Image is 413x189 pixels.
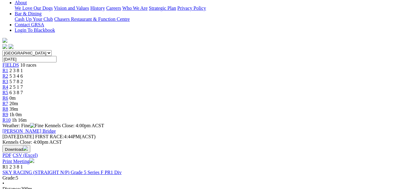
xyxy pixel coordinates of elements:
a: R8 [2,106,8,112]
span: [DATE] [2,134,34,139]
div: Bar & Dining [15,17,411,22]
div: Kennels Close: 4:00pm ACST [2,139,411,145]
a: R1 [2,68,8,73]
img: facebook.svg [2,44,7,49]
img: twitter.svg [9,44,13,49]
a: FIELDS [2,62,19,68]
a: Login To Blackbook [15,28,55,33]
a: Contact GRSA [15,22,44,27]
span: FIRST RACE: [35,134,64,139]
img: logo-grsa-white.png [2,38,7,43]
div: Download [2,153,411,158]
span: 20m [9,101,18,106]
span: 5 7 8 2 [9,79,23,84]
a: R2 [2,73,8,79]
a: Chasers Restaurant & Function Centre [54,17,130,22]
a: [PERSON_NAME] Bridge [2,128,56,134]
a: R5 [2,90,8,95]
a: R10 [2,117,11,123]
a: R9 [2,112,8,117]
span: 39m [9,106,18,112]
div: About [15,6,411,11]
span: 10 races [20,62,36,68]
a: Who We Are [122,6,148,11]
span: 1h 16m [12,117,27,123]
a: R7 [2,101,8,106]
span: Kennels Close: 4:00pm ACST [45,123,104,128]
img: Fine [30,123,43,128]
a: Print Meeting [2,159,34,164]
a: Bar & Dining [15,11,42,16]
button: Download [2,145,30,153]
div: 5 [2,175,411,181]
a: We Love Our Dogs [15,6,53,11]
span: R1 [2,164,8,169]
span: 2 3 8 1 [9,164,23,169]
a: Privacy Policy [177,6,206,11]
input: Select date [2,56,57,62]
a: PDF [2,153,11,158]
a: Strategic Plan [149,6,176,11]
img: printer.svg [29,158,34,163]
a: History [90,6,105,11]
a: Careers [106,6,121,11]
a: R3 [2,79,8,84]
a: R6 [2,95,8,101]
a: Vision and Values [54,6,89,11]
span: 6 3 8 7 [9,90,23,95]
span: Weather: Fine [2,123,45,128]
span: • [2,181,4,186]
span: 1h 0m [9,112,22,117]
span: Grade: [2,175,16,180]
a: CSV (Excel) [13,153,38,158]
span: 5 3 4 6 [9,73,23,79]
a: R4 [2,84,8,90]
img: download.svg [23,146,28,151]
span: 2 5 1 7 [9,84,23,90]
a: Cash Up Your Club [15,17,53,22]
span: 2 3 8 1 [9,68,23,73]
span: 4:44PM(ACST) [35,134,96,139]
a: SKY RACING (STRAIGHT N/P) Grade 5 Series F PR1 Div [2,170,122,175]
span: [DATE] [2,134,18,139]
span: 0m [9,95,16,101]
